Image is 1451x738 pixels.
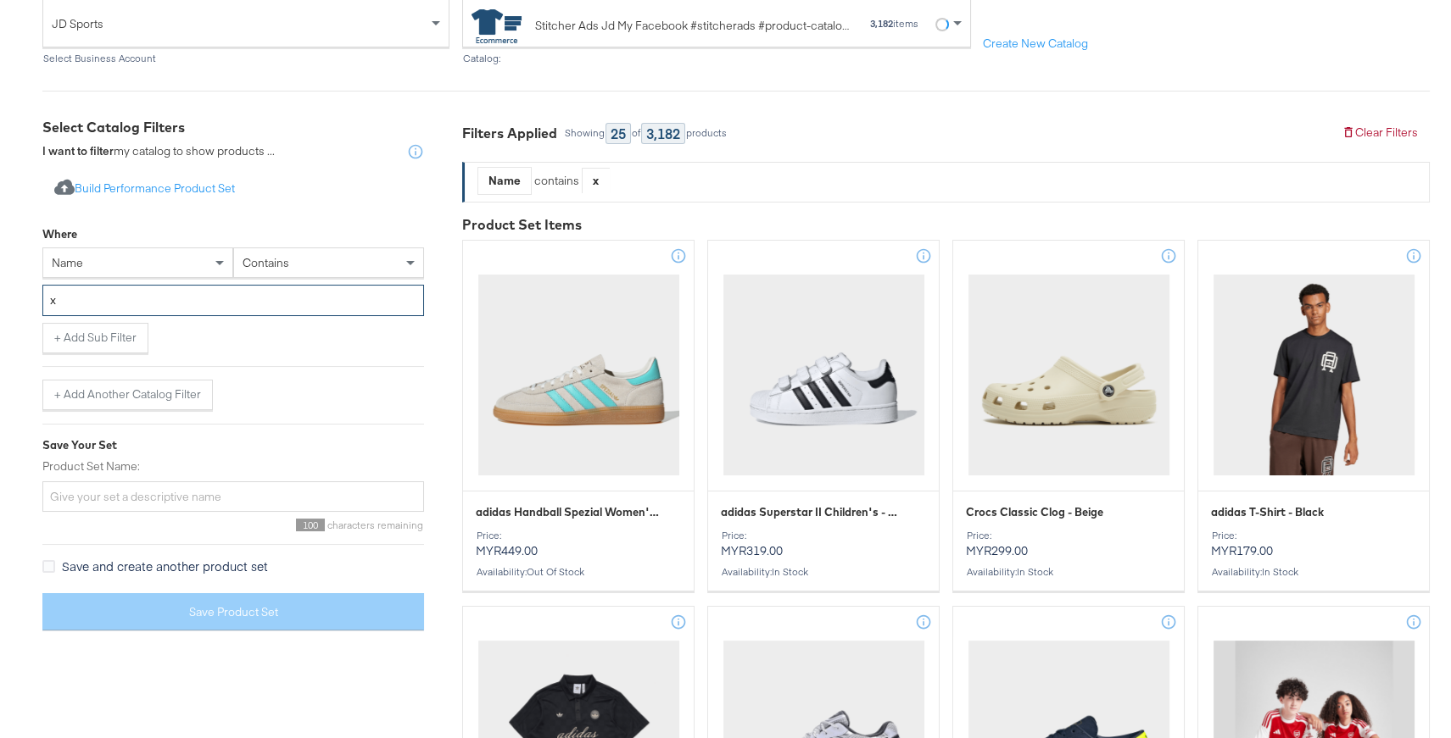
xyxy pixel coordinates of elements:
div: Availability : [476,566,681,578]
strong: 3,182 [870,17,893,30]
div: characters remaining [42,519,424,531]
div: my catalog to show products ... [42,143,275,160]
div: Product Set Items [462,215,1430,235]
div: Stitcher Ads Jd My Facebook #stitcherads #product-catalog #keep [535,17,852,35]
span: in stock [1017,565,1053,578]
span: in stock [772,565,808,578]
div: 3,182 [641,123,685,144]
span: contains [243,255,289,270]
div: Price: [721,530,926,541]
p: MYR449.00 [476,530,681,558]
div: Select Business Account [42,53,449,64]
label: Product Set Name: [42,458,424,474]
div: Price: [476,530,681,541]
div: Availability : [1211,566,1416,578]
div: contains [532,173,582,189]
span: adidas Handball Spezial Women's - Beige [476,504,661,520]
div: 25 [606,123,631,144]
div: Filters Applied [462,124,557,143]
div: Price: [966,530,1171,541]
p: MYR319.00 [721,530,926,558]
div: products [685,127,728,139]
button: Create New Catalog [971,29,1100,59]
span: adidas Superstar II Children's - White [721,504,906,520]
div: Availability : [966,566,1171,578]
button: Clear Filters [1330,118,1430,148]
div: items [869,18,919,30]
div: Catalog: [462,53,971,64]
p: MYR179.00 [1211,530,1416,558]
div: Availability : [721,566,926,578]
span: in stock [1262,565,1298,578]
input: Give your set a descriptive name [42,481,424,513]
span: Crocs Classic Clog - Beige [966,504,1103,520]
div: Price: [1211,530,1416,541]
p: MYR299.00 [966,530,1171,558]
strong: I want to filter [42,143,114,158]
div: Save Your Set [42,437,424,453]
div: Name [478,168,531,194]
span: 100 [296,519,325,531]
span: JD Sports [52,9,427,38]
input: Enter a value for your filter [42,285,424,316]
button: + Add Another Catalog Filter [42,380,213,410]
div: Select Catalog Filters [42,118,424,137]
span: out of stock [527,565,584,578]
div: x [583,168,609,193]
button: + Add Sub Filter [42,323,148,353]
div: of [631,127,641,139]
span: name [52,255,83,270]
div: Showing [564,127,606,139]
div: Where [42,226,77,242]
button: Build Performance Product Set [42,174,247,205]
span: Save and create another product set [62,558,268,574]
span: adidas T-Shirt - Black [1211,504,1324,520]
